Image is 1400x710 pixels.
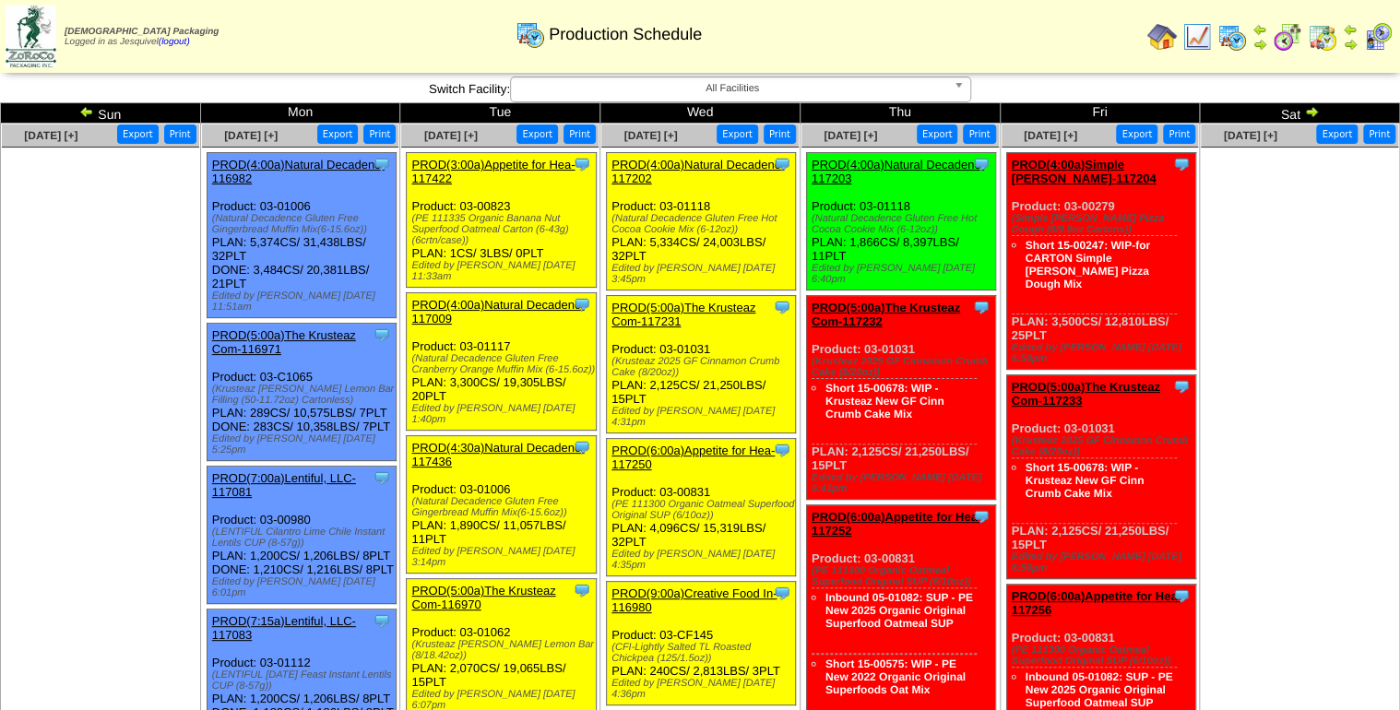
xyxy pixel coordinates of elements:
[212,384,396,406] div: (Krusteaz [PERSON_NAME] Lemon Bar Filling (50-11.72oz) Cartonless)
[1012,342,1195,364] div: Edited by [PERSON_NAME] [DATE] 6:50pm
[812,263,995,285] div: Edited by [PERSON_NAME] [DATE] 6:40pm
[24,129,77,142] a: [DATE] [+]
[1343,22,1358,37] img: arrowleft.gif
[373,468,391,487] img: Tooltip
[1012,435,1195,457] div: (Krusteaz 2025 GF Cinnamon Crumb Cake (8/20oz))
[1012,551,1195,574] div: Edited by [PERSON_NAME] [DATE] 6:50pm
[607,439,796,576] div: Product: 03-00831 PLAN: 4,096CS / 15,319LBS / 32PLT
[400,103,600,124] td: Tue
[224,129,278,142] a: [DATE] [+]
[806,296,995,500] div: Product: 03-01031 PLAN: 2,125CS / 21,250LBS / 15PLT
[1163,124,1195,144] button: Print
[200,103,400,124] td: Mon
[1012,589,1181,617] a: PROD(6:00a)Appetite for Hea-117256
[1224,129,1277,142] span: [DATE] [+]
[1012,158,1157,185] a: PROD(4:00a)Simple [PERSON_NAME]-117204
[607,153,796,290] div: Product: 03-01118 PLAN: 5,334CS / 24,003LBS / 32PLT
[825,382,944,420] a: Short 15-00678: WIP - Krusteaz New GF Cinn Crumb Cake Mix
[611,642,795,664] div: (CFI-Lightly Salted TL Roasted Chickpea (125/1.5oz))
[363,124,396,144] button: Print
[317,124,359,144] button: Export
[117,124,159,144] button: Export
[573,295,591,314] img: Tooltip
[611,406,795,428] div: Edited by [PERSON_NAME] [DATE] 4:31pm
[611,356,795,378] div: (Krusteaz 2025 GF Cinnamon Crumb Cake (8/20oz))
[611,301,755,328] a: PROD(5:00a)The Krusteaz Com-117231
[1026,461,1145,500] a: Short 15-00678: WIP - Krusteaz New GF Cinn Crumb Cake Mix
[1172,155,1191,173] img: Tooltip
[1012,645,1195,667] div: (PE 111300 Organic Oatmeal Superfood Original SUP (6/10oz))
[411,584,555,611] a: PROD(5:00a)The Krusteaz Com-116970
[212,669,396,692] div: (LENTIFUL [DATE] Feast Instant Lentils CUP (8-57g))
[806,153,995,290] div: Product: 03-01118 PLAN: 1,866CS / 8,397LBS / 11PLT
[611,444,775,471] a: PROD(6:00a)Appetite for Hea-117250
[212,527,396,549] div: (LENTIFUL Cilantro Lime Chile Instant Lentils CUP (8-57g))
[212,328,356,356] a: PROD(5:00a)The Krusteaz Com-116971
[424,129,478,142] span: [DATE] [+]
[1024,129,1077,142] a: [DATE] [+]
[800,103,1000,124] td: Thu
[717,124,758,144] button: Export
[1200,103,1400,124] td: Sat
[1026,670,1173,709] a: Inbound 05-01082: SUP - PE New 2025 Organic Original Superfood Oatmeal SUP
[963,124,995,144] button: Print
[1012,213,1195,235] div: (Simple [PERSON_NAME] Pizza Dough (6/9.8oz Cartons))
[972,298,991,316] img: Tooltip
[1,103,201,124] td: Sun
[407,153,596,288] div: Product: 03-00823 PLAN: 1CS / 3LBS / 0PLT
[1343,37,1358,52] img: arrowright.gif
[212,433,396,456] div: Edited by [PERSON_NAME] [DATE] 5:25pm
[607,582,796,705] div: Product: 03-CF145 PLAN: 240CS / 2,813LBS / 3PLT
[611,499,795,521] div: (PE 111300 Organic Oatmeal Superfood Original SUP (6/10oz))
[773,584,791,602] img: Tooltip
[6,6,56,67] img: zoroco-logo-small.webp
[825,591,973,630] a: Inbound 05-01082: SUP - PE New 2025 Organic Original Superfood Oatmeal SUP
[212,158,385,185] a: PROD(4:00a)Natural Decadenc-116982
[812,158,984,185] a: PROD(4:00a)Natural Decadenc-117203
[1252,37,1267,52] img: arrowright.gif
[1116,124,1157,144] button: Export
[411,441,584,468] a: PROD(4:30a)Natural Decadenc-117436
[972,507,991,526] img: Tooltip
[207,153,396,318] div: Product: 03-01006 PLAN: 5,374CS / 31,438LBS / 32PLT DONE: 3,484CS / 20,381LBS / 21PLT
[1363,124,1395,144] button: Print
[407,436,596,574] div: Product: 03-01006 PLAN: 1,890CS / 11,057LBS / 11PLT
[972,155,991,173] img: Tooltip
[207,324,396,461] div: Product: 03-C1065 PLAN: 289CS / 10,575LBS / 7PLT DONE: 283CS / 10,358LBS / 7PLT
[812,301,960,328] a: PROD(5:00a)The Krusteaz Com-117232
[159,37,190,47] a: (logout)
[207,467,396,604] div: Product: 03-00980 PLAN: 1,200CS / 1,206LBS / 8PLT DONE: 1,210CS / 1,216LBS / 8PLT
[549,25,702,44] span: Production Schedule
[1147,22,1177,52] img: home.gif
[600,103,801,124] td: Wed
[1316,124,1358,144] button: Export
[516,19,545,49] img: calendarprod.gif
[825,657,966,696] a: Short 15-00575: WIP - PE New 2022 Organic Original Superfoods Oat Mix
[1006,153,1195,370] div: Product: 03-00279 PLAN: 3,500CS / 12,810LBS / 25PLT
[411,496,595,518] div: (Natural Decadence Gluten Free Gingerbread Muffin Mix(6-15.6oz))
[917,124,958,144] button: Export
[611,263,795,285] div: Edited by [PERSON_NAME] [DATE] 3:45pm
[573,438,591,456] img: Tooltip
[773,298,791,316] img: Tooltip
[812,356,995,378] div: (Krusteaz 2025 GF Cinnamon Crumb Cake (8/20oz))
[411,298,584,325] a: PROD(4:00a)Natural Decadenc-117009
[1304,104,1319,119] img: arrowright.gif
[411,353,595,375] div: (Natural Decadence Gluten Free Cranberry Orange Muffin Mix (6-15.6oz))
[407,293,596,431] div: Product: 03-01117 PLAN: 3,300CS / 19,305LBS / 20PLT
[1363,22,1393,52] img: calendarcustomer.gif
[812,213,995,235] div: (Natural Decadence Gluten Free Hot Cocoa Cookie Mix (6-12oz))
[764,124,796,144] button: Print
[212,213,396,235] div: (Natural Decadence Gluten Free Gingerbread Muffin Mix(6-15.6oz))
[411,639,595,661] div: (Krusteaz [PERSON_NAME] Lemon Bar (8/18.42oz))
[812,472,995,494] div: Edited by [PERSON_NAME] [DATE] 6:41pm
[611,213,795,235] div: (Natural Decadence Gluten Free Hot Cocoa Cookie Mix (6-12oz))
[212,471,356,499] a: PROD(7:00a)Lentiful, LLC-117081
[373,611,391,630] img: Tooltip
[623,129,677,142] a: [DATE] [+]
[573,581,591,599] img: Tooltip
[164,124,196,144] button: Print
[373,325,391,344] img: Tooltip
